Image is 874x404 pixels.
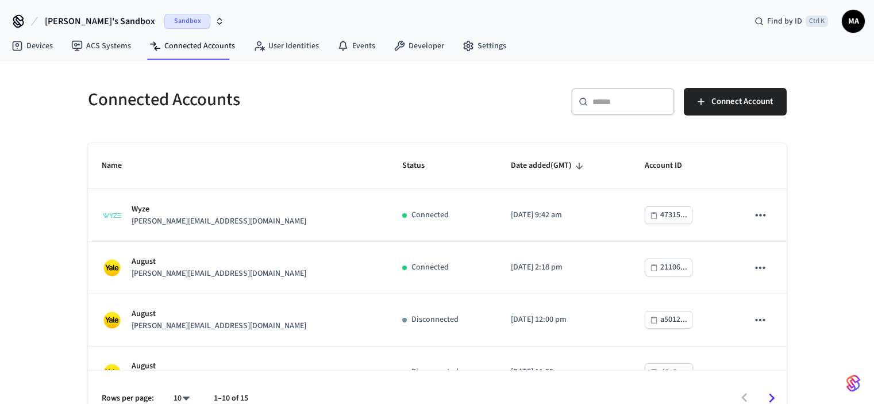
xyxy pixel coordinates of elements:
[511,366,617,378] p: [DATE] 11:55 am
[102,362,122,383] img: Yale Logo, Square
[88,88,430,111] h5: Connected Accounts
[328,36,384,56] a: Events
[645,157,697,175] span: Account ID
[102,257,122,278] img: Yale Logo, Square
[411,314,459,326] p: Disconnected
[660,208,687,222] div: 47315...
[2,36,62,56] a: Devices
[745,11,837,32] div: Find by IDCtrl K
[411,261,449,274] p: Connected
[453,36,515,56] a: Settings
[842,10,865,33] button: MA
[645,363,693,381] button: d6e3e...
[102,157,137,175] span: Name
[132,216,306,228] p: [PERSON_NAME][EMAIL_ADDRESS][DOMAIN_NAME]
[411,366,459,378] p: Disconnected
[806,16,828,27] span: Ctrl K
[132,268,306,280] p: [PERSON_NAME][EMAIL_ADDRESS][DOMAIN_NAME]
[132,203,306,216] p: Wyze
[62,36,140,56] a: ACS Systems
[244,36,328,56] a: User Identities
[132,360,250,372] p: August
[660,365,688,380] div: d6e3e...
[132,308,306,320] p: August
[767,16,802,27] span: Find by ID
[102,205,122,226] img: Wyze Logo, Square
[411,209,449,221] p: Connected
[102,310,122,330] img: Yale Logo, Square
[645,206,692,224] button: 47315...
[511,261,617,274] p: [DATE] 2:18 pm
[684,88,787,116] button: Connect Account
[140,36,244,56] a: Connected Accounts
[645,259,692,276] button: 21106...
[660,260,687,275] div: 21106...
[384,36,453,56] a: Developer
[846,374,860,393] img: SeamLogoGradient.69752ec5.svg
[843,11,864,32] span: MA
[402,157,440,175] span: Status
[645,311,692,329] button: a5012...
[660,313,687,327] div: a5012...
[132,256,306,268] p: August
[511,157,587,175] span: Date added(GMT)
[164,14,210,29] span: Sandbox
[132,320,306,332] p: [PERSON_NAME][EMAIL_ADDRESS][DOMAIN_NAME]
[45,14,155,28] span: [PERSON_NAME]'s Sandbox
[511,209,617,221] p: [DATE] 9:42 am
[511,314,617,326] p: [DATE] 12:00 pm
[711,94,773,109] span: Connect Account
